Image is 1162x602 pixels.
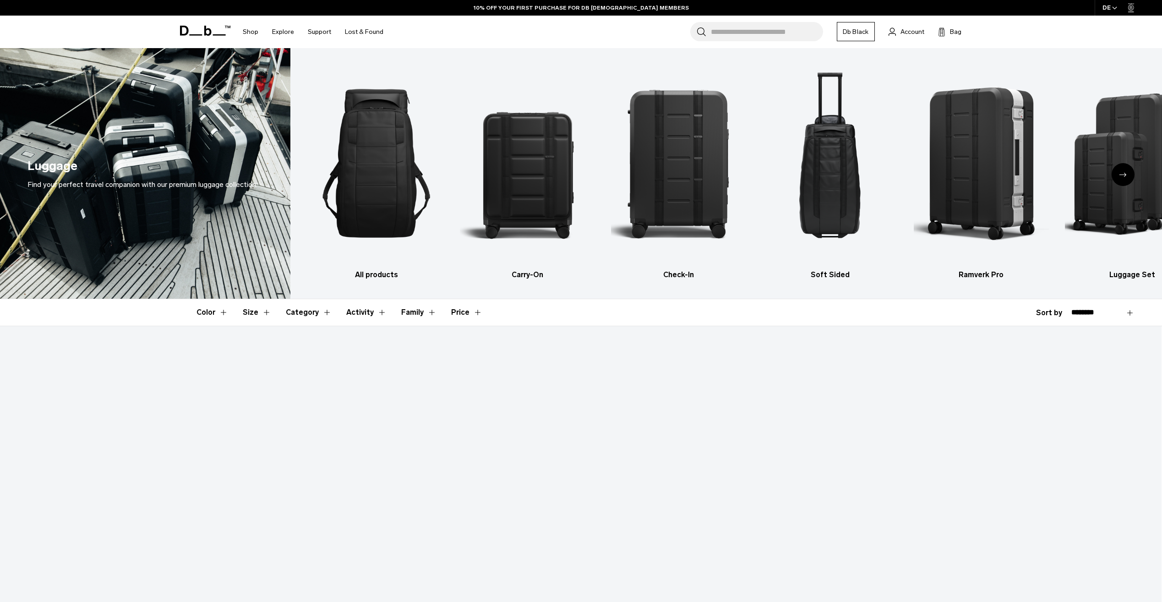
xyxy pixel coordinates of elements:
button: Toggle Price [451,299,482,326]
img: Db [914,62,1049,265]
a: Db Black [837,22,875,41]
a: Account [889,26,924,37]
button: Toggle Filter [196,299,228,326]
a: Db Ramverk Pro [914,62,1049,280]
a: Lost & Found [345,16,383,48]
a: Shop [243,16,258,48]
a: Db All products [309,62,444,280]
h3: Check-In [611,269,746,280]
img: Db [611,62,746,265]
li: 3 / 6 [611,62,746,280]
span: Find your perfect travel companion with our premium luggage collection. [27,180,257,189]
nav: Main Navigation [236,16,390,48]
button: Bag [938,26,961,37]
li: 5 / 6 [914,62,1049,280]
h3: Ramverk Pro [914,269,1049,280]
h3: Carry-On [460,269,595,280]
button: Toggle Filter [401,299,436,326]
img: Db [460,62,595,265]
h3: All products [309,269,444,280]
button: Toggle Filter [286,299,332,326]
a: Db Check-In [611,62,746,280]
button: Toggle Filter [346,299,387,326]
img: Db [309,62,444,265]
span: Bag [950,27,961,37]
li: 1 / 6 [309,62,444,280]
a: 10% OFF YOUR FIRST PURCHASE FOR DB [DEMOGRAPHIC_DATA] MEMBERS [474,4,689,12]
a: Db Soft Sided [762,62,897,280]
h1: Luggage [27,157,77,175]
li: 2 / 6 [460,62,595,280]
li: 4 / 6 [762,62,897,280]
button: Toggle Filter [243,299,271,326]
a: Db Carry-On [460,62,595,280]
a: Support [308,16,331,48]
span: Account [900,27,924,37]
h3: Soft Sided [762,269,897,280]
img: Db [762,62,897,265]
a: Explore [272,16,294,48]
div: Next slide [1112,163,1135,186]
